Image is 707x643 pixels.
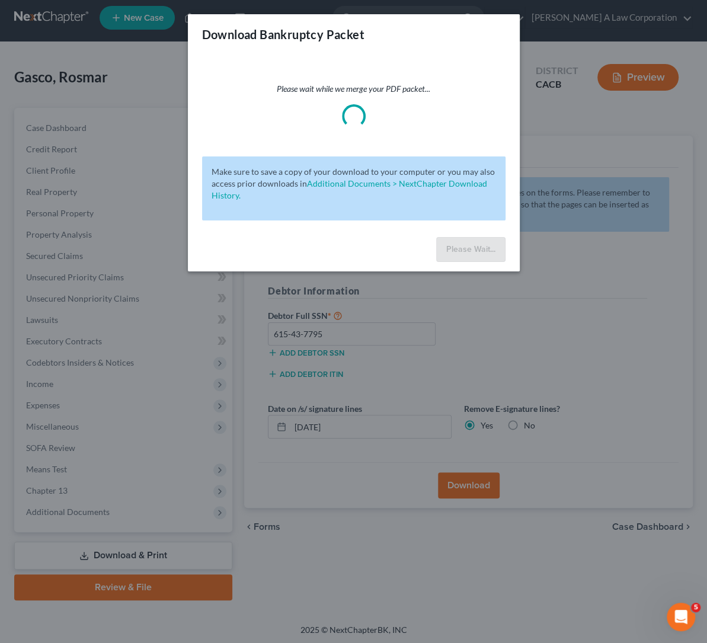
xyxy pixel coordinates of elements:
span: Please Wait... [446,244,495,254]
p: Please wait while we merge your PDF packet... [202,83,506,95]
iframe: Intercom live chat [667,603,695,631]
h3: Download Bankruptcy Packet [202,26,364,43]
a: Additional Documents > NextChapter Download History. [212,178,487,200]
p: Make sure to save a copy of your download to your computer or you may also access prior downloads in [212,166,496,201]
span: 5 [691,603,700,612]
button: Please Wait... [436,237,506,262]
